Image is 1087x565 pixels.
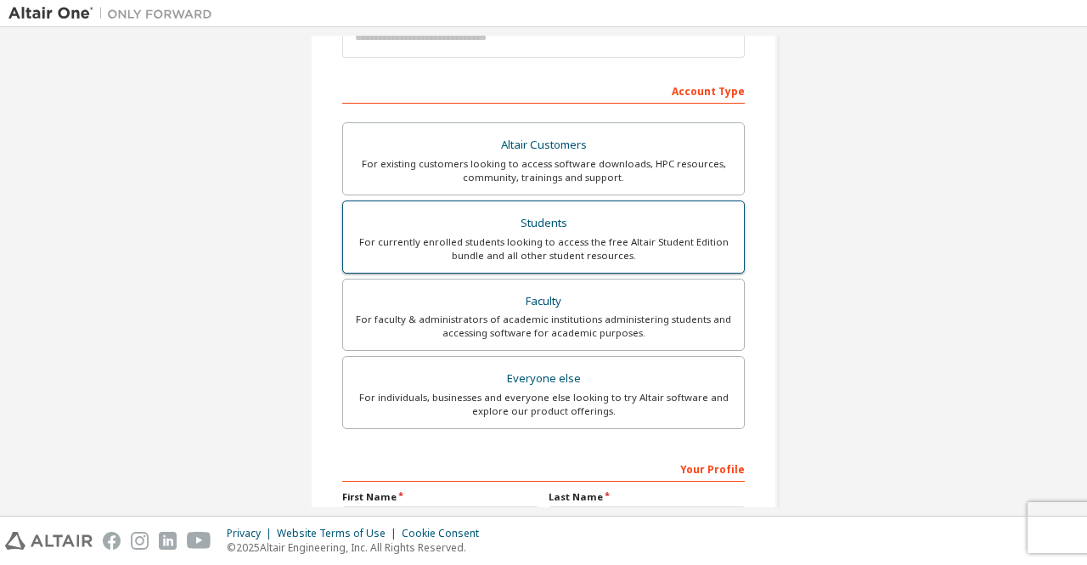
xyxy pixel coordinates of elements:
img: youtube.svg [187,532,211,550]
div: Faculty [353,290,734,314]
div: For currently enrolled students looking to access the free Altair Student Edition bundle and all ... [353,235,734,263]
div: Everyone else [353,367,734,391]
label: Last Name [549,490,745,504]
img: linkedin.svg [159,532,177,550]
div: For individuals, businesses and everyone else looking to try Altair software and explore our prod... [353,391,734,418]
div: Students [353,212,734,235]
img: instagram.svg [131,532,149,550]
label: First Name [342,490,538,504]
div: For existing customers looking to access software downloads, HPC resources, community, trainings ... [353,157,734,184]
div: Account Type [342,76,745,104]
div: Privacy [227,527,277,540]
div: Website Terms of Use [277,527,402,540]
div: Altair Customers [353,133,734,157]
p: © 2025 Altair Engineering, Inc. All Rights Reserved. [227,540,489,555]
div: Your Profile [342,455,745,482]
img: Altair One [8,5,221,22]
div: For faculty & administrators of academic institutions administering students and accessing softwa... [353,313,734,340]
img: altair_logo.svg [5,532,93,550]
div: Cookie Consent [402,527,489,540]
img: facebook.svg [103,532,121,550]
